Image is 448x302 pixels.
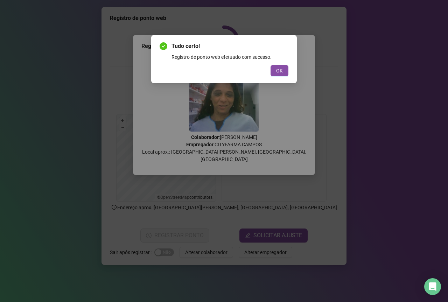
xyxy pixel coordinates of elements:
[424,278,441,295] div: Open Intercom Messenger
[276,67,283,75] span: OK
[160,42,167,50] span: check-circle
[271,65,288,76] button: OK
[171,53,288,61] div: Registro de ponto web efetuado com sucesso.
[171,42,288,50] span: Tudo certo!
